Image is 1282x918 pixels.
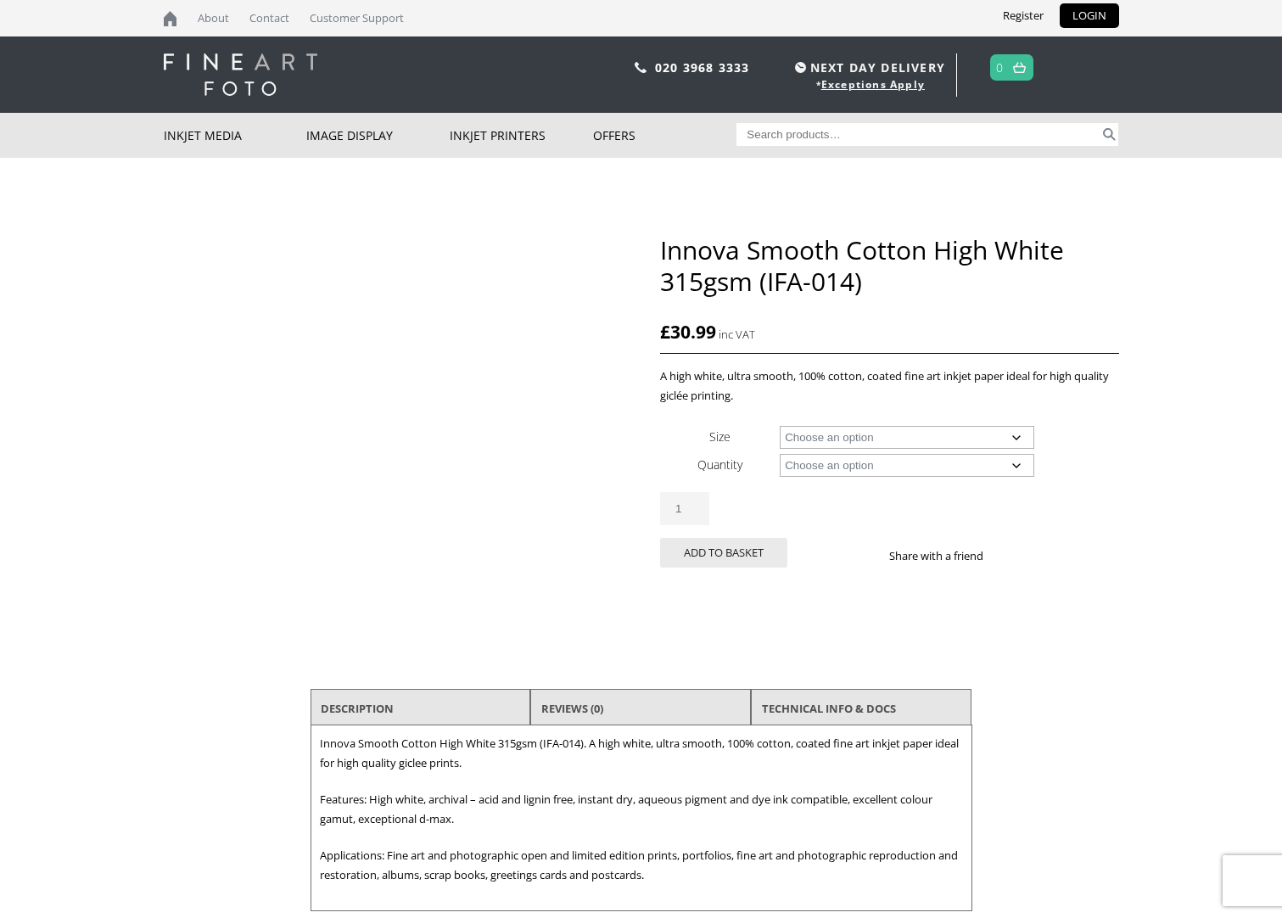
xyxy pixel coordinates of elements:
[791,58,945,77] span: NEXT DAY DELIVERY
[996,55,1004,80] a: 0
[821,77,925,92] a: Exceptions Apply
[1013,62,1026,73] img: basket.svg
[660,320,716,344] bdi: 30.99
[660,367,1118,406] p: A high white, ultra smooth, 100% cotton, coated fine art inkjet paper ideal for high quality gicl...
[655,59,750,76] a: 020 3968 3333
[660,538,787,568] button: Add to basket
[762,694,896,725] a: TECHNICAL INFO & DOCS
[660,492,709,525] input: Product quantity
[320,734,963,773] p: Innova Smooth Cotton High White 315gsm (IFA-014). A high white, ultra smooth, 100% cotton, coated...
[593,113,736,158] a: Offers
[306,113,450,158] a: Image Display
[990,3,1056,28] a: Register
[635,62,647,73] img: phone.svg
[320,846,963,885] p: Applications: Fine art and photographic open and limited edition prints, portfolios, fine art and...
[450,113,593,158] a: Inkjet Printers
[1060,3,1119,28] a: LOGIN
[660,234,1118,297] h1: Innova Smooth Cotton High White 315gsm (IFA-014)
[321,694,394,725] a: Description
[795,62,806,73] img: time.svg
[709,428,731,445] label: Size
[697,456,742,473] label: Quantity
[164,113,307,158] a: Inkjet Media
[164,53,317,96] img: logo-white.svg
[660,320,670,344] span: £
[1100,123,1119,146] button: Search
[736,123,1100,146] input: Search products…
[320,790,963,829] p: Features: High white, archival – acid and lignin free, instant dry, aqueous pigment and dye ink c...
[541,694,603,725] a: Reviews (0)
[889,546,1004,566] p: Share with a friend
